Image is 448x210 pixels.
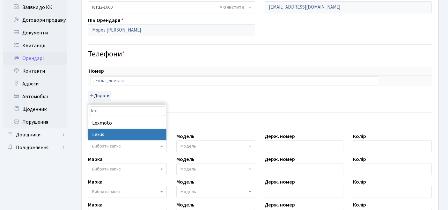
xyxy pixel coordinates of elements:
a: Повідомлення [3,141,67,154]
h4: Авто [88,118,432,127]
span: Вибрати запис [92,166,121,172]
label: Марка [88,201,103,209]
span: <b>КТ2</b>&nbsp;&nbsp;&nbsp;2-1660 [88,1,255,13]
button: Додати [88,91,111,101]
a: Щоденник [3,103,67,116]
label: Марка [88,156,103,163]
a: Адреси [3,77,67,90]
a: Договори продажу [3,14,67,26]
span: Модель [180,189,196,195]
input: Буде використано в якості логіна [265,1,432,13]
label: Держ. номер [265,178,295,186]
label: Держ. номер [265,133,295,140]
a: Заявки до КК [3,1,67,14]
span: <b>КТ2</b>&nbsp;&nbsp;&nbsp;2-1660 [92,4,247,11]
span: Модель [180,166,196,172]
a: Квитанції [3,39,67,52]
a: Автомобілі [3,90,67,103]
li: Lexus [88,129,166,140]
a: Орендарі [3,52,67,65]
span: Видалити всі елементи [220,4,244,11]
li: Lexmoto [88,117,166,129]
label: Модель [176,178,195,186]
span: Вибрати запис [92,189,121,195]
a: Порушення [3,116,67,128]
label: Марка [88,178,103,186]
label: Колір [353,201,366,209]
b: КТ2 [92,4,100,11]
th: Номер [88,67,382,76]
span: Вибрати запис [92,143,121,149]
label: Модель [176,133,195,140]
label: Колір [353,156,366,163]
label: Колір [353,178,366,186]
label: Колір [353,133,366,140]
a: Документи [3,26,67,39]
span: Модель [180,143,196,149]
label: Держ. номер [265,156,295,163]
label: Держ. номер [265,201,295,209]
label: Модель [176,201,195,209]
label: Модель [176,156,195,163]
a: Контакти [3,65,67,77]
a: Довідники [3,128,67,141]
label: ПІБ Орендаря [88,17,123,24]
h4: Телефони [88,50,432,59]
